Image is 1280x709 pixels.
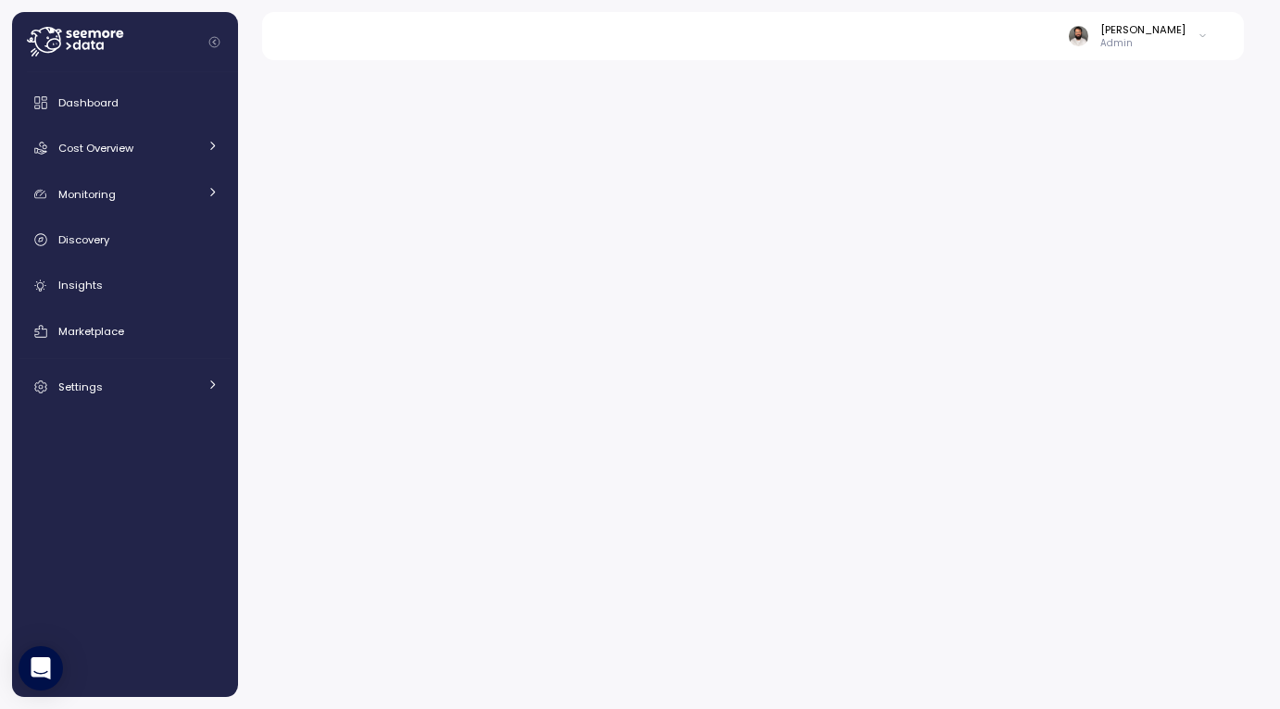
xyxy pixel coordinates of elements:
[19,84,231,121] a: Dashboard
[19,176,231,213] a: Monitoring
[19,221,231,258] a: Discovery
[58,187,116,202] span: Monitoring
[203,35,226,49] button: Collapse navigation
[19,313,231,350] a: Marketplace
[1069,26,1088,45] img: ACg8ocLskjvUhBDgxtSFCRx4ztb74ewwa1VrVEuDBD_Ho1mrTsQB-QE=s96-c
[58,324,124,339] span: Marketplace
[19,267,231,305] a: Insights
[58,141,133,155] span: Cost Overview
[58,278,103,292] span: Insights
[19,646,63,690] div: Open Intercom Messenger
[58,232,109,247] span: Discovery
[58,379,103,394] span: Settings
[19,368,231,405] a: Settings
[1100,22,1186,37] div: [PERSON_NAME]
[58,95,119,110] span: Dashboard
[19,130,231,167] a: Cost Overview
[1100,37,1186,50] p: Admin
